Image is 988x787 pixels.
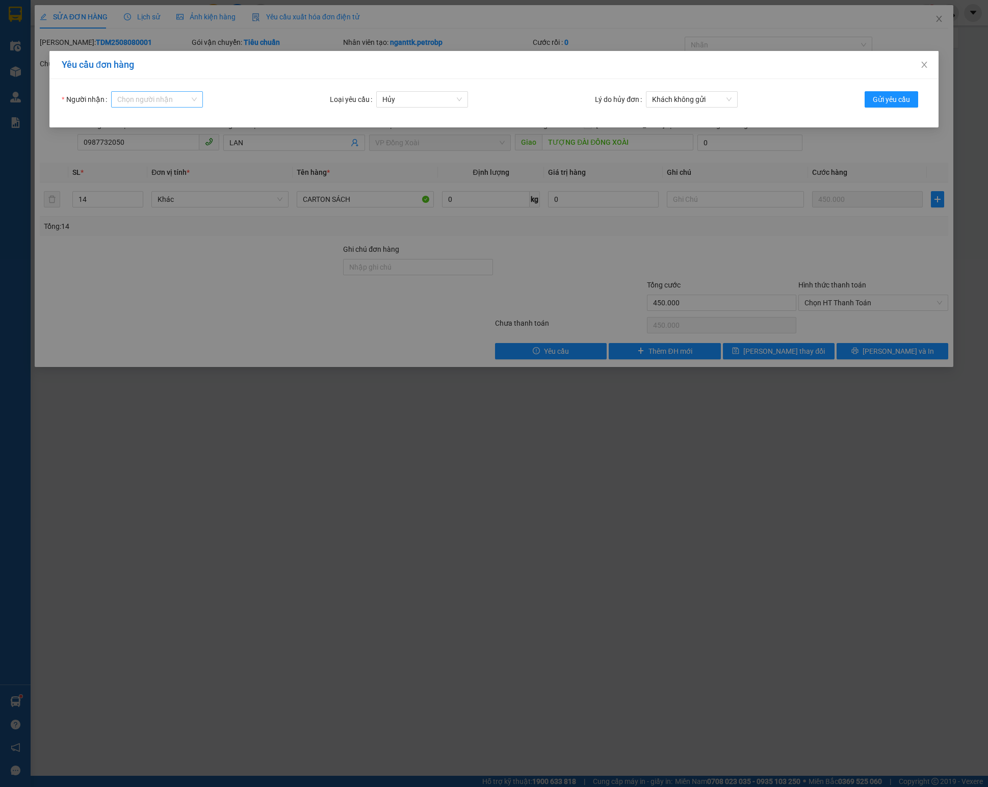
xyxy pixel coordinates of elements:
[865,91,918,108] button: Gửi yêu cầu
[62,59,926,70] div: Yêu cầu đơn hàng
[382,92,462,107] span: Hủy
[920,61,928,69] span: close
[873,94,910,105] span: Gửi yêu cầu
[910,51,939,80] button: Close
[652,92,732,107] span: Khách không gửi
[62,91,111,108] label: Người nhận
[330,91,376,108] label: Loại yêu cầu
[117,92,190,107] input: Người nhận
[595,91,646,108] label: Lý do hủy đơn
